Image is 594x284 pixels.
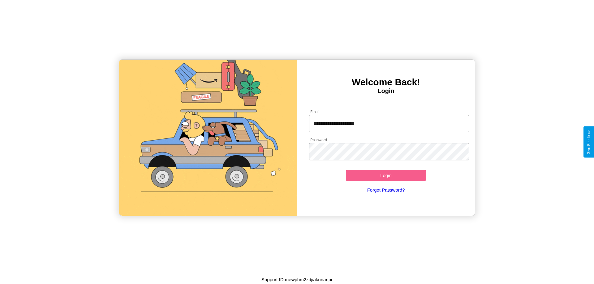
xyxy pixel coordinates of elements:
[261,275,333,284] p: Support ID: mewphm2zdjiaknnanpr
[587,129,591,155] div: Give Feedback
[297,87,475,95] h4: Login
[297,77,475,87] h3: Welcome Back!
[119,60,297,216] img: gif
[310,137,327,142] label: Password
[306,181,466,199] a: Forgot Password?
[310,109,320,114] label: Email
[346,170,426,181] button: Login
